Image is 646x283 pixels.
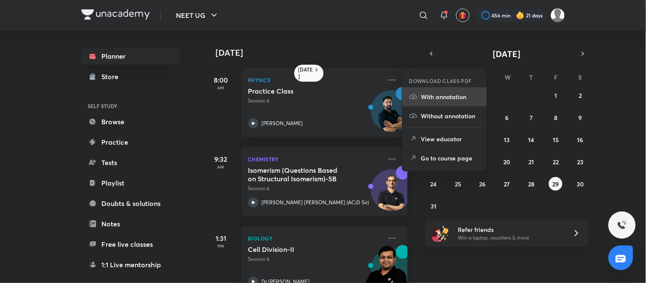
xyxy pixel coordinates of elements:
button: August 9, 2025 [574,111,587,124]
abbr: August 7, 2025 [530,114,533,122]
a: 1:1 Live mentorship [81,256,180,273]
abbr: August 16, 2025 [577,136,583,144]
button: avatar [456,9,470,22]
abbr: August 28, 2025 [528,180,534,188]
button: August 8, 2025 [549,111,563,124]
button: August 28, 2025 [525,177,538,191]
img: Amisha Rani [551,8,565,23]
p: View educator [421,134,480,143]
a: Practice [81,134,180,151]
button: August 6, 2025 [500,111,514,124]
abbr: August 21, 2025 [528,158,534,166]
h6: Refer friends [458,225,563,234]
h5: Practice Class [248,87,354,95]
img: avatar [459,11,467,19]
a: Free live classes [81,236,180,253]
abbr: August 14, 2025 [528,136,534,144]
abbr: Friday [554,73,557,81]
h6: [DATE] [299,66,313,80]
button: August 1, 2025 [549,89,563,102]
a: Playlist [81,174,180,192]
p: PM [204,243,238,249]
img: Avatar [371,95,412,136]
abbr: August 25, 2025 [455,180,461,188]
a: Notes [81,215,180,232]
a: Company Logo [81,9,150,22]
button: August 20, 2025 [500,155,514,169]
button: August 29, 2025 [549,177,563,191]
a: Store [81,68,180,85]
p: AM [204,164,238,169]
button: August 22, 2025 [549,155,563,169]
img: Company Logo [81,9,150,20]
p: Chemistry [248,154,382,164]
button: August 31, 2025 [427,199,440,213]
abbr: August 9, 2025 [579,114,582,122]
button: [DATE] [437,48,577,60]
button: NEET UG [171,7,224,24]
button: August 21, 2025 [525,155,538,169]
p: Physics [248,75,382,85]
abbr: August 27, 2025 [504,180,510,188]
img: referral [432,225,449,242]
a: Doubts & solutions [81,195,180,212]
p: Session 6 [248,185,382,192]
button: August 26, 2025 [476,177,489,191]
abbr: August 1, 2025 [554,91,557,100]
button: August 23, 2025 [574,155,587,169]
img: streak [516,11,525,20]
abbr: August 6, 2025 [505,114,508,122]
abbr: August 31, 2025 [431,202,436,210]
img: Avatar [371,174,412,215]
button: August 16, 2025 [574,133,587,146]
p: [PERSON_NAME] [PERSON_NAME] (ACiD Sir) [262,199,369,206]
a: Planner [81,48,180,65]
abbr: August 29, 2025 [553,180,559,188]
abbr: August 8, 2025 [554,114,557,122]
button: August 24, 2025 [427,177,440,191]
p: Win a laptop, vouchers & more [458,234,563,242]
a: Tests [81,154,180,171]
button: August 7, 2025 [525,111,538,124]
abbr: August 13, 2025 [504,136,510,144]
h6: DOWNLOAD CLASS PDF [409,77,472,85]
abbr: August 30, 2025 [577,180,584,188]
h5: 8:00 [204,75,238,85]
p: With annotation [421,92,480,101]
p: AM [204,85,238,90]
button: August 13, 2025 [500,133,514,146]
h5: 1:31 [204,233,238,243]
abbr: Wednesday [505,73,511,81]
img: ttu [617,220,627,230]
button: August 30, 2025 [574,177,587,191]
a: Browse [81,113,180,130]
h5: Isomerism (Questions Based on Structural Isomerism)-5B [248,166,354,183]
p: Session 6 [248,97,382,105]
h5: 9:32 [204,154,238,164]
abbr: August 22, 2025 [553,158,559,166]
button: August 14, 2025 [525,133,538,146]
h6: SELF STUDY [81,99,180,113]
p: Without annotation [421,111,480,120]
abbr: August 2, 2025 [579,91,582,100]
button: August 2, 2025 [574,89,587,102]
span: [DATE] [493,48,521,60]
button: August 15, 2025 [549,133,563,146]
abbr: August 20, 2025 [503,158,510,166]
abbr: August 15, 2025 [553,136,559,144]
abbr: Thursday [530,73,533,81]
abbr: August 24, 2025 [431,180,437,188]
abbr: Saturday [579,73,582,81]
p: [PERSON_NAME] [262,120,303,127]
div: Store [102,71,124,82]
p: Go to course page [421,154,480,163]
p: Session 6 [248,255,382,263]
p: Biology [248,233,382,243]
button: August 25, 2025 [451,177,465,191]
button: August 27, 2025 [500,177,514,191]
abbr: August 23, 2025 [577,158,583,166]
h5: Cell Division-II [248,245,354,254]
h4: [DATE] [216,48,416,58]
abbr: August 26, 2025 [479,180,486,188]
